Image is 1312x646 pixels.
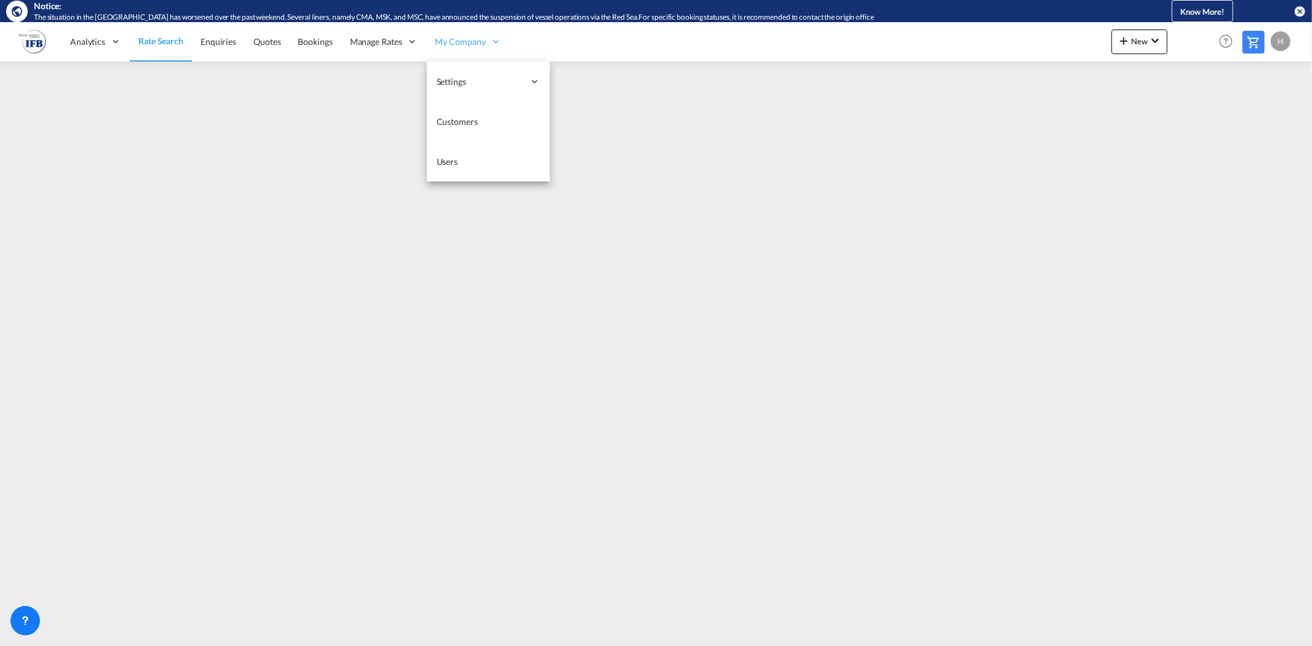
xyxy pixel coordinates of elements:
md-icon: icon-chevron-down [1148,33,1163,48]
button: icon-plus 400-fgNewicon-chevron-down [1111,30,1167,54]
img: b628ab10256c11eeb52753acbc15d091.png [18,28,46,55]
span: Enquiries [201,36,236,47]
div: Help [1215,31,1242,53]
span: Settings [437,76,524,88]
a: Quotes [245,22,289,62]
span: New [1116,36,1163,46]
md-icon: icon-plus 400-fg [1116,33,1131,48]
md-icon: icon-earth [11,5,23,17]
div: H [1271,31,1290,51]
span: Bookings [298,36,333,47]
a: Customers [427,102,550,142]
a: Users [427,142,550,181]
span: Users [437,156,458,167]
span: Quotes [253,36,280,47]
div: My Company [427,22,511,62]
span: My Company [435,36,486,48]
span: Manage Rates [350,36,402,48]
div: Manage Rates [341,22,427,62]
a: Rate Search [130,22,192,62]
div: Settings [427,62,550,102]
button: icon-close-circle [1294,5,1306,17]
div: The situation in the Red Sea has worsened over the past weekend. Several liners, namely CMA, MSK,... [34,12,1111,23]
a: Enquiries [192,22,245,62]
span: Know More! [1180,7,1225,17]
span: Rate Search [138,36,183,46]
div: Analytics [62,22,130,62]
span: Analytics [70,36,105,48]
span: Customers [437,116,478,127]
a: Bookings [290,22,341,62]
span: Help [1215,31,1236,52]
